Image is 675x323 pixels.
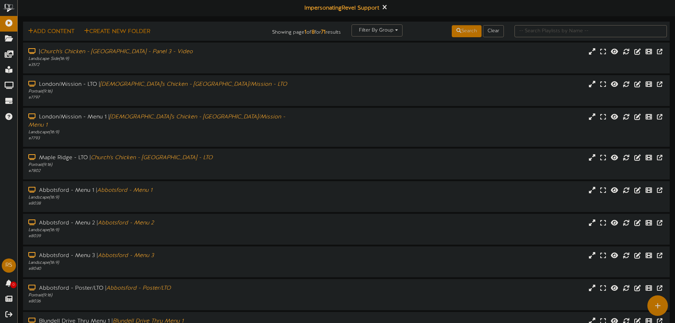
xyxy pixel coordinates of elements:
[321,29,326,35] strong: 71
[28,186,287,195] div: Abbotsford - Menu 1 |
[514,25,667,37] input: -- Search Playlists by Name --
[28,195,287,201] div: Landscape ( 16:9 )
[28,293,287,299] div: Portrait ( 9:16 )
[28,62,287,68] div: # 3572
[28,95,287,101] div: # 7797
[351,24,403,37] button: Filter By Group
[98,252,154,259] i: Abbotsford - Menu 3
[28,266,287,272] div: # 8040
[28,252,287,260] div: Abbotsford - Menu 3 |
[28,80,287,89] div: London/Mission - LTO |
[28,129,287,135] div: Landscape ( 16:9 )
[28,114,285,128] i: [DEMOGRAPHIC_DATA]'s Chicken - [GEOGRAPHIC_DATA]/Mission - Menu 1
[26,27,77,36] button: Add Content
[40,49,193,55] i: Church's Chicken - [GEOGRAPHIC_DATA] - Panel 3 - Video
[91,155,213,161] i: Church's Chicken - [GEOGRAPHIC_DATA] - LTO
[28,299,287,305] div: # 8036
[28,135,287,141] div: # 7793
[97,187,152,194] i: Abbotsford - Menu 1
[28,56,287,62] div: Landscape Side ( 16:9 )
[311,29,315,35] strong: 8
[28,260,287,266] div: Landscape ( 16:9 )
[10,282,17,288] span: 0
[100,81,287,88] i: [DEMOGRAPHIC_DATA]'s Chicken - [GEOGRAPHIC_DATA]/Mission - LTO
[452,25,482,37] button: Search
[28,89,287,95] div: Portrait ( 9:16 )
[28,168,287,174] div: # 7802
[483,25,504,37] button: Clear
[28,284,287,293] div: Abbotsford - Poster/LTO |
[28,48,287,56] div: |
[238,24,346,37] div: Showing page of for results
[2,258,16,273] div: RS
[28,227,287,233] div: Landscape ( 16:9 )
[28,162,287,168] div: Portrait ( 9:16 )
[28,201,287,207] div: # 8038
[28,113,287,129] div: London/Mission - Menu 1 |
[82,27,152,36] button: Create New Folder
[106,285,171,291] i: Abbotsford - Poster/LTO
[304,29,306,35] strong: 1
[28,219,287,227] div: Abbotsford - Menu 2 |
[28,154,287,162] div: Maple Ridge - LTO |
[98,220,154,226] i: Abbotsford - Menu 2
[28,233,287,239] div: # 8039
